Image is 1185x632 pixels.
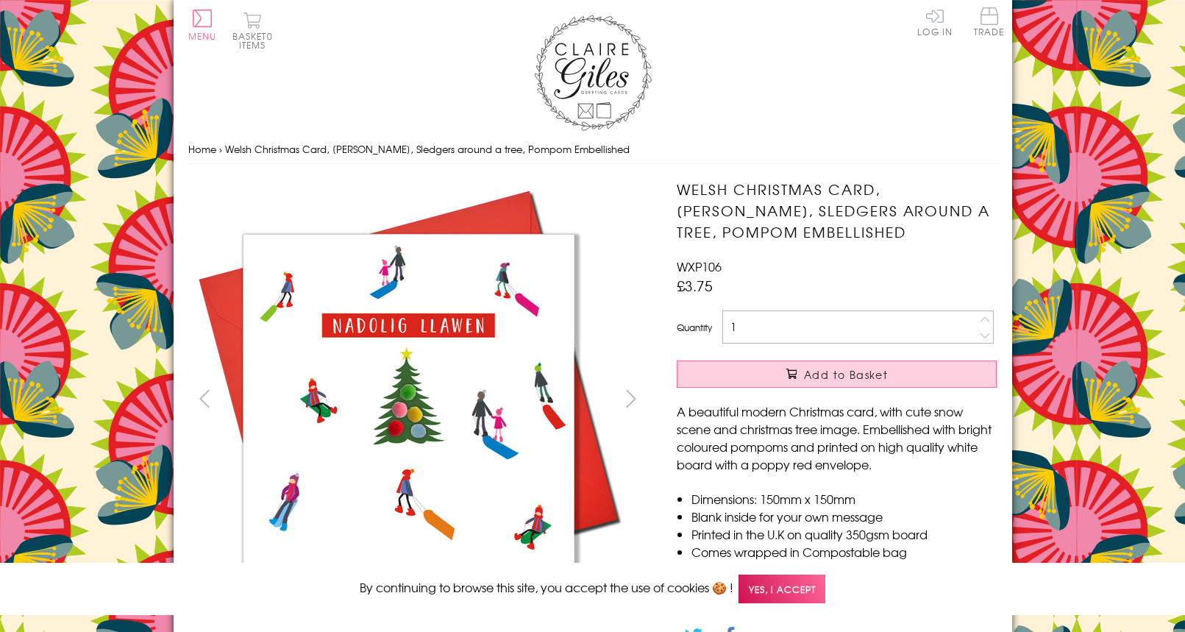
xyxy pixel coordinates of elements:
[691,490,997,508] li: Dimensions: 150mm x 150mm
[188,29,217,43] span: Menu
[534,15,652,131] img: Claire Giles Greetings Cards
[677,275,713,296] span: £3.75
[232,12,273,49] button: Basket0 items
[691,525,997,543] li: Printed in the U.K on quality 350gsm board
[219,142,222,156] span: ›
[739,575,825,603] span: Yes, I accept
[677,321,712,334] label: Quantity
[691,561,997,578] li: With matching sustainable sourced envelope
[188,135,997,165] nav: breadcrumbs
[188,142,216,156] a: Home
[974,7,1005,39] a: Trade
[647,179,1089,532] img: Welsh Christmas Card, Nadolig Llawen, Sledgers around a tree, Pompom Embellished
[691,543,997,561] li: Comes wrapped in Compostable bag
[677,258,722,275] span: WXP106
[614,382,647,415] button: next
[239,29,273,52] span: 0 items
[188,10,217,40] button: Menu
[677,402,997,473] p: A beautiful modern Christmas card, with cute snow scene and christmas tree image. Embellished wit...
[188,179,629,620] img: Welsh Christmas Card, Nadolig Llawen, Sledgers around a tree, Pompom Embellished
[691,508,997,525] li: Blank inside for your own message
[974,7,1005,36] span: Trade
[677,361,997,388] button: Add to Basket
[677,179,997,242] h1: Welsh Christmas Card, [PERSON_NAME], Sledgers around a tree, Pompom Embellished
[225,142,630,156] span: Welsh Christmas Card, [PERSON_NAME], Sledgers around a tree, Pompom Embellished
[804,367,888,382] span: Add to Basket
[188,382,221,415] button: prev
[917,7,953,36] a: Log In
